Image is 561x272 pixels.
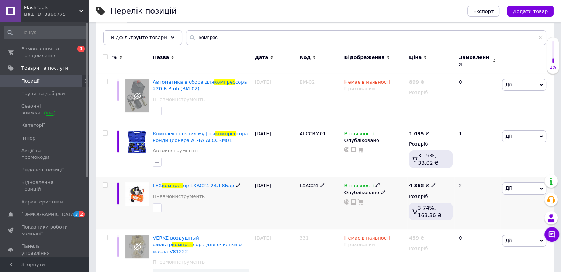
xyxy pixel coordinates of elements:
[409,54,422,61] span: Ціна
[24,11,89,18] div: Ваш ID: 3860775
[153,235,199,247] span: VERKE воздушный фильтр
[215,131,237,136] span: компрес
[299,131,326,136] span: ALCCRM01
[153,131,248,143] a: Комплект снятия муфтыкомпрессора кондиционера AL-FA ALCCRM01
[253,73,298,125] div: [DATE]
[77,46,85,52] span: 1
[111,35,167,40] span: Відфільтруйте товари
[505,238,512,243] span: Дії
[454,177,500,229] div: 2
[21,167,64,173] span: Видалені позиції
[459,54,491,67] span: Замовлення
[125,182,149,206] img: LEX компресор LXAC24 24Л 8Бар
[418,205,441,218] span: 3.74%, 163.36 ₴
[125,130,149,154] img: Комплект снятия муфты компрессора кондиционера AL-FA ALCCRM01
[153,235,244,254] a: VERKE воздушный фильтркомпрессора для очистки от масла V81222
[409,89,453,96] div: Роздріб
[21,211,76,218] span: [DEMOGRAPHIC_DATA]
[253,177,298,229] div: [DATE]
[467,6,500,17] button: Експорт
[409,193,453,200] div: Роздріб
[153,147,198,154] a: Автоинструменты
[21,103,68,116] span: Сезонні знижки
[24,4,79,11] span: FlashTools
[153,242,244,254] span: сора для очистки от масла V81222
[183,183,234,188] span: ор LXAC24 24Л 8Бар
[153,79,214,85] span: Автоматика в сборе для
[111,7,177,15] div: Перелік позицій
[21,224,68,237] span: Показники роботи компанії
[21,122,45,129] span: Категорії
[418,153,438,166] span: 3.19%, 33.02 ₴
[409,79,419,85] b: 899
[4,26,87,39] input: Пошук
[409,141,453,147] div: Роздріб
[112,54,117,61] span: %
[125,79,149,112] img: Автоматика в сборе для компрессора 220 В Profi (BM-02)
[505,133,512,139] span: Дії
[344,131,374,139] span: В наявності
[299,235,309,241] span: 331
[21,65,68,72] span: Товари та послуги
[153,54,169,61] span: Назва
[21,179,68,192] span: Відновлення позицій
[299,79,315,85] span: BM-02
[344,79,390,87] span: Немає в наявності
[344,137,405,144] div: Опубліковано
[21,243,68,256] span: Панель управління
[79,211,85,217] span: 2
[255,54,269,61] span: Дата
[186,30,546,45] input: Пошук по назві позиції, артикулу і пошуковим запитам
[454,125,500,177] div: 1
[73,211,79,217] span: 3
[153,131,248,143] span: сора кондиционера AL-FA ALCCRM01
[409,235,419,241] b: 459
[21,135,38,142] span: Імпорт
[344,183,374,191] span: В наявності
[153,193,205,200] a: Пневмоинструменты
[153,96,205,103] a: Пневмоинструменты
[409,131,424,136] b: 1 035
[153,183,234,188] a: LEXкомпресор LXAC24 24Л 8Бар
[544,227,559,242] button: Чат з покупцем
[409,183,424,188] b: 4 368
[513,8,548,14] span: Додати товар
[344,235,390,243] span: Немає в наявності
[409,182,436,189] div: ₴
[21,147,68,161] span: Акції та промокоди
[21,46,68,59] span: Замовлення та повідомлення
[344,86,405,92] div: Прихований
[299,183,318,188] span: LXAC24
[505,185,512,191] span: Дії
[153,259,205,265] a: Пневмоинструменты
[409,130,429,137] div: ₴
[344,54,384,61] span: Відображення
[153,183,162,188] span: LEX
[153,79,247,91] a: Автоматика в сборе длякомпрессора 220 В Profi (BM-02)
[299,54,311,61] span: Код
[473,8,494,14] span: Експорт
[253,125,298,177] div: [DATE]
[344,189,405,196] div: Опубліковано
[344,241,405,248] div: Прихований
[21,199,63,205] span: Характеристики
[214,79,236,85] span: компрес
[409,79,424,86] div: ₴
[409,245,453,252] div: Роздріб
[454,73,500,125] div: 0
[505,82,512,87] span: Дії
[21,78,39,84] span: Позиції
[153,131,215,136] span: Комплект снятия муфты
[172,242,193,247] span: компрес
[547,65,559,70] div: 1%
[162,183,183,188] span: компрес
[409,235,424,241] div: ₴
[125,235,149,258] img: VERKE воздушный фильтр компрессора для очистки от масла V81222
[21,90,65,97] span: Групи та добірки
[507,6,554,17] button: Додати товар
